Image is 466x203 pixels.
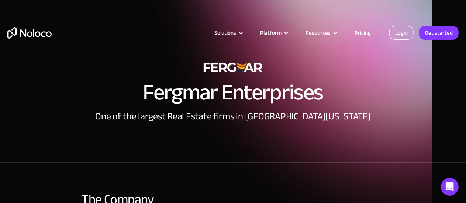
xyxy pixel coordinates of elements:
[419,26,459,40] a: Get started
[214,28,236,38] div: Solutions
[260,28,282,38] div: Platform
[7,27,52,39] a: home
[143,81,323,104] h1: Fergmar Enterprises
[296,28,345,38] div: Resources
[306,28,331,38] div: Resources
[95,111,371,122] div: One of the largest Real Estate firms in [GEOGRAPHIC_DATA][US_STATE]
[251,28,296,38] div: Platform
[205,28,251,38] div: Solutions
[389,26,414,40] a: Login
[441,178,459,196] div: Open Intercom Messenger
[345,28,380,38] a: Pricing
